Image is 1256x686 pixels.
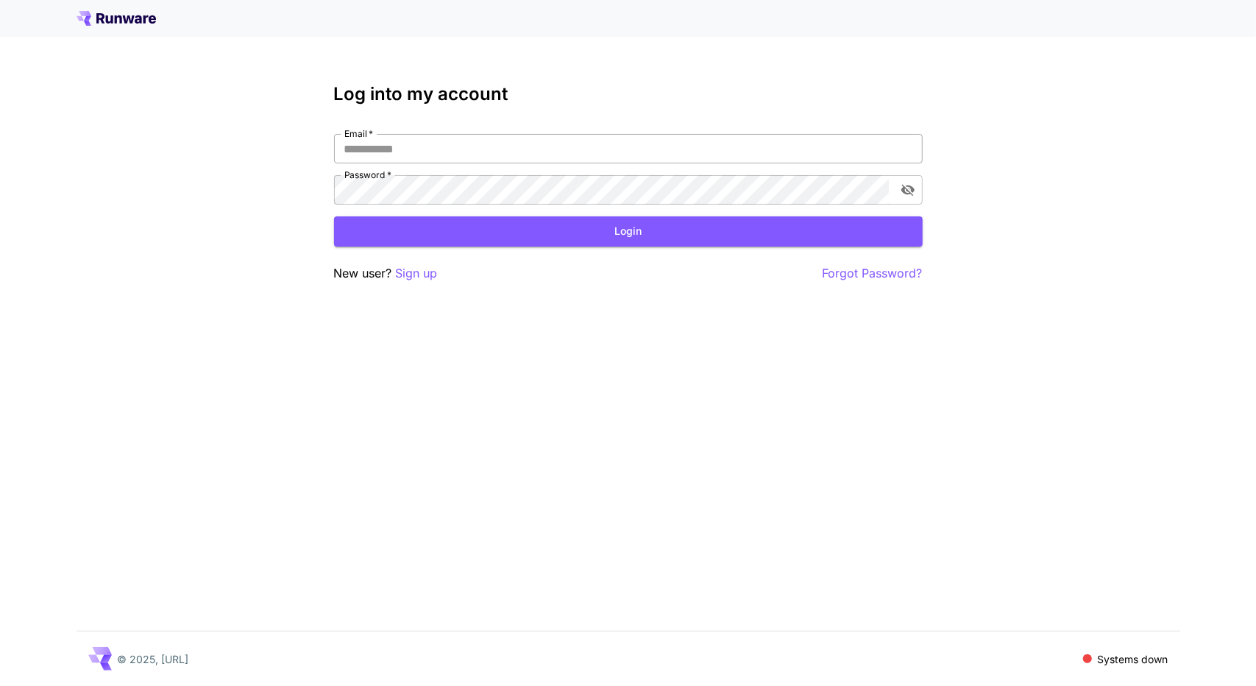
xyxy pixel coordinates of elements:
p: Systems down [1098,651,1168,667]
label: Password [344,169,391,181]
button: Forgot Password? [823,264,923,283]
label: Email [344,127,373,140]
p: © 2025, [URL] [118,651,189,667]
button: Login [334,216,923,247]
button: Sign up [396,264,438,283]
h3: Log into my account [334,84,923,105]
p: New user? [334,264,438,283]
button: toggle password visibility [895,177,921,203]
